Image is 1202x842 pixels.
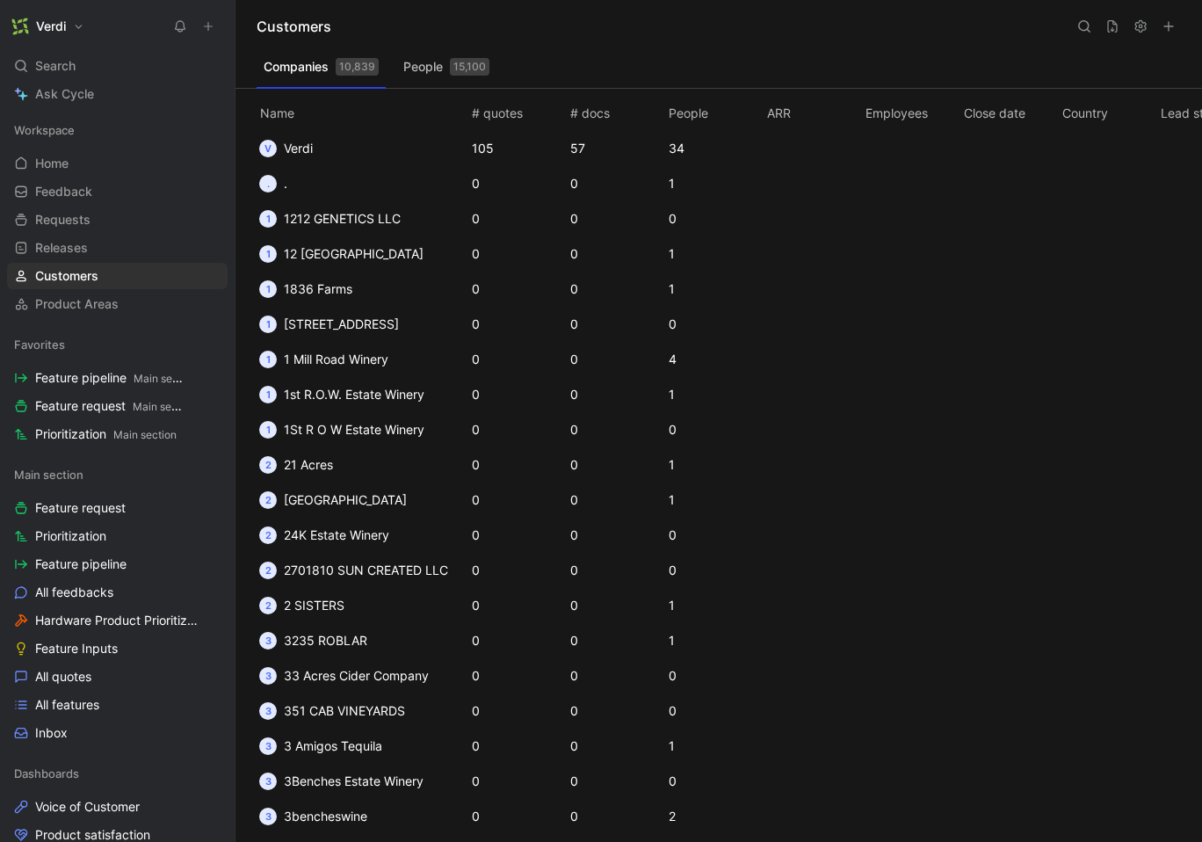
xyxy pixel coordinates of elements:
td: 2 [665,799,764,834]
span: . [284,176,287,191]
a: Hardware Product Prioritization [7,607,228,634]
span: 1 Mill Road Winery [284,352,388,367]
span: 12 [GEOGRAPHIC_DATA] [284,246,424,261]
a: Voice of Customer [7,794,228,820]
td: 0 [468,729,567,764]
span: Main section [14,466,83,483]
button: 11212 GENETICS LLC [253,205,407,233]
td: 1 [665,483,764,518]
span: Prioritization [35,425,177,444]
span: Releases [35,239,88,257]
span: Favorites [14,336,65,353]
td: 0 [468,412,567,447]
span: Hardware Product Prioritization [35,612,204,629]
button: 11 Mill Road Winery [253,345,395,374]
div: 2 [259,562,277,579]
th: # quotes [468,89,567,131]
button: 224K Estate Winery [253,521,395,549]
td: 0 [468,658,567,693]
td: 0 [665,518,764,553]
span: Ask Cycle [35,83,94,105]
span: 33 Acres Cider Company [284,668,429,683]
td: 0 [567,377,665,412]
span: 1212 GENETICS LLC [284,211,401,226]
span: Main section [134,372,197,385]
span: 3 Amigos Tequila [284,738,382,753]
button: 112 [GEOGRAPHIC_DATA] [253,240,430,268]
a: Feature Inputs [7,635,228,662]
div: Workspace [7,117,228,143]
a: All features [7,692,228,718]
span: Feedback [35,183,92,200]
div: 1 [259,245,277,263]
td: 0 [567,658,665,693]
td: 105 [468,131,567,166]
a: Feature request [7,495,228,521]
td: 1 [665,166,764,201]
span: Feature request [35,397,185,416]
img: Verdi [11,18,29,35]
td: 1 [665,447,764,483]
td: 0 [567,553,665,588]
a: Feature pipeline [7,551,228,577]
button: 22701810 SUN CREATED LLC [253,556,454,584]
button: 2[GEOGRAPHIC_DATA] [253,486,413,514]
span: Search [35,55,76,76]
div: 3 [259,773,277,790]
td: 0 [567,307,665,342]
div: 1 [259,280,277,298]
div: 2 [259,597,277,614]
td: 0 [468,166,567,201]
a: Home [7,150,228,177]
button: VVerdi [253,134,319,163]
div: 1 [259,210,277,228]
button: People [396,53,496,81]
span: Main section [133,400,196,413]
a: All feedbacks [7,579,228,606]
span: 3235 ROBLAR [284,633,367,648]
span: Feature pipeline [35,369,185,388]
a: Customers [7,263,228,289]
button: 33Benches Estate Winery [253,767,430,795]
td: 0 [665,693,764,729]
div: 15,100 [450,58,489,76]
div: Favorites [7,331,228,358]
span: Requests [35,211,91,229]
td: 0 [567,447,665,483]
button: VerdiVerdi [7,14,89,39]
td: 0 [468,588,567,623]
div: Main section [7,461,228,488]
button: .. [253,170,293,198]
button: 33235 ROBLAR [253,627,373,655]
td: 0 [468,236,567,272]
span: Dashboards [14,765,79,782]
span: Verdi [284,141,313,156]
td: 1 [665,588,764,623]
td: 0 [567,272,665,307]
td: 0 [468,764,567,799]
button: 333 Acres Cider Company [253,662,435,690]
td: 0 [468,201,567,236]
td: 0 [567,342,665,377]
td: 1 [665,236,764,272]
td: 57 [567,131,665,166]
span: 3bencheswine [284,809,367,824]
div: 2 [259,491,277,509]
td: 0 [567,588,665,623]
div: 1 [259,316,277,333]
td: 0 [468,553,567,588]
td: 0 [468,799,567,834]
div: 3 [259,632,277,650]
td: 0 [567,729,665,764]
th: Country [1059,89,1157,131]
td: 0 [665,764,764,799]
h1: Customers [257,16,331,37]
span: 351 CAB VINEYARDS [284,703,405,718]
td: 0 [468,693,567,729]
a: Prioritization [7,523,228,549]
a: Feature requestMain section [7,393,228,419]
a: Feature pipelineMain section [7,365,228,391]
a: Inbox [7,720,228,746]
td: 0 [567,764,665,799]
td: 0 [468,447,567,483]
